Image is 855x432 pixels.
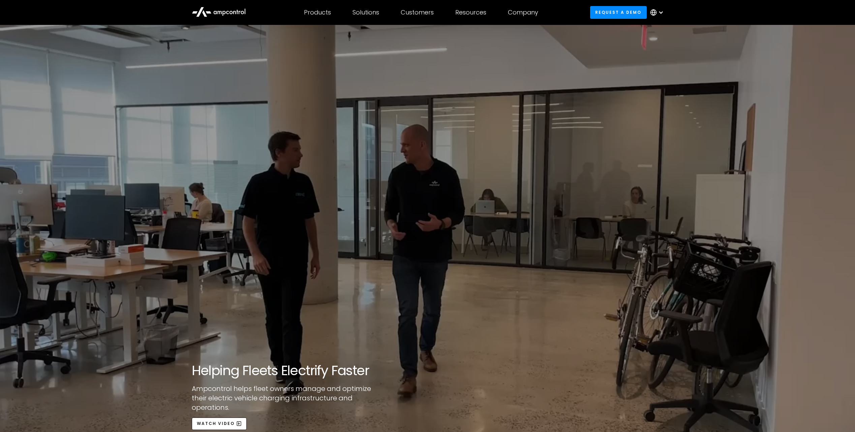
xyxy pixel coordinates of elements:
[508,9,538,16] div: Company
[455,9,486,16] div: Resources
[353,9,379,16] div: Solutions
[304,9,331,16] div: Products
[590,6,647,19] a: Request a demo
[401,9,434,16] div: Customers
